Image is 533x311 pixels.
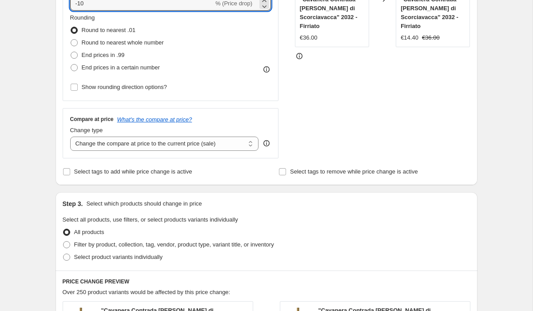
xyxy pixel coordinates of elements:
[82,52,125,58] span: End prices in .99
[117,116,192,123] button: What's the compare at price?
[82,64,160,71] span: End prices in a certain number
[74,254,163,260] span: Select product variants individually
[63,278,470,285] h6: PRICE CHANGE PREVIEW
[70,116,114,123] h3: Compare at price
[262,139,271,148] div: help
[74,229,104,235] span: All products
[82,39,164,46] span: Round to nearest whole number
[422,33,440,42] strike: €36.00
[63,289,231,295] span: Over 250 product variants would be affected by this price change:
[82,27,135,33] span: Round to nearest .01
[74,241,274,248] span: Filter by product, collection, tag, vendor, product type, variant title, or inventory
[300,33,318,42] div: €36.00
[290,168,418,175] span: Select tags to remove while price change is active
[86,199,202,208] p: Select which products should change in price
[82,84,167,90] span: Show rounding direction options?
[74,168,192,175] span: Select tags to add while price change is active
[70,127,103,133] span: Change type
[70,14,95,21] span: Rounding
[63,216,238,223] span: Select all products, use filters, or select products variants individually
[63,199,83,208] h2: Step 3.
[401,33,418,42] div: €14.40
